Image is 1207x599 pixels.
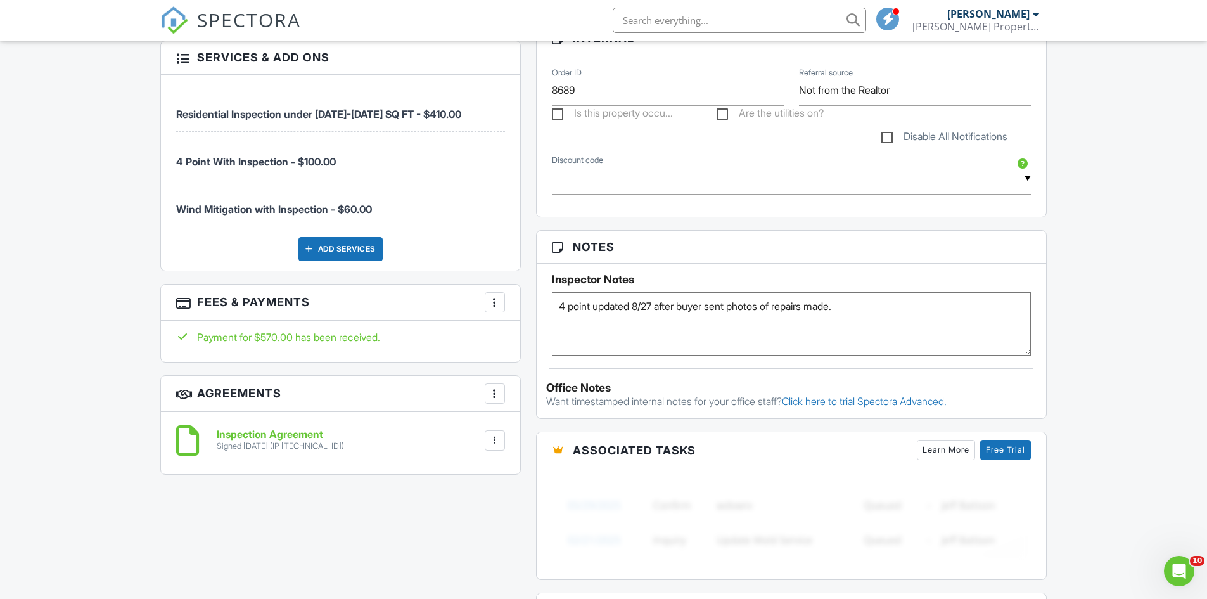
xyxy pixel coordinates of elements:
iframe: Intercom live chat [1164,556,1194,586]
div: Office Notes [546,382,1037,394]
label: Referral source [799,67,853,78]
a: SPECTORA [160,17,301,44]
label: Order ID [552,67,582,78]
p: Want timestamped internal notes for your office staff? [546,394,1037,408]
label: Discount code [552,155,603,166]
div: Signed [DATE] (IP [TECHNICAL_ID]) [217,441,344,451]
div: [PERSON_NAME] [947,8,1030,20]
div: Payment for $570.00 has been received. [176,330,505,344]
label: Is this property occupied? [552,107,673,123]
img: blurred-tasks-251b60f19c3f713f9215ee2a18cbf2105fc2d72fcd585247cf5e9ec0c957c1dd.png [552,478,1031,567]
label: Are the utilities on? [717,107,824,123]
li: Service: Wind Mitigation with Inspection [176,179,505,226]
h3: Services & Add ons [161,41,520,74]
h3: Fees & Payments [161,285,520,321]
li: Service: Residential Inspection under 1001-2000 SQ FT [176,84,505,132]
a: Learn More [917,440,975,460]
span: Residential Inspection under [DATE]-[DATE] SQ FT - $410.00 [176,108,461,120]
span: 4 Point With Inspection - $100.00 [176,155,336,168]
li: Service: 4 Point With Inspection [176,132,505,179]
span: Associated Tasks [573,442,696,459]
a: Click here to trial Spectora Advanced. [782,395,947,408]
div: Bowman Property Inspections [912,20,1039,33]
h3: Notes [537,231,1047,264]
h6: Inspection Agreement [217,429,344,441]
div: Add Services [298,237,383,261]
span: SPECTORA [197,6,301,33]
a: Inspection Agreement Signed [DATE] (IP [TECHNICAL_ID]) [217,429,344,451]
h3: Agreements [161,376,520,412]
span: 10 [1190,556,1204,566]
img: The Best Home Inspection Software - Spectora [160,6,188,34]
h5: Inspector Notes [552,273,1031,286]
label: Disable All Notifications [881,131,1007,146]
span: Wind Mitigation with Inspection - $60.00 [176,203,372,216]
a: Free Trial [980,440,1031,460]
input: Search everything... [613,8,866,33]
